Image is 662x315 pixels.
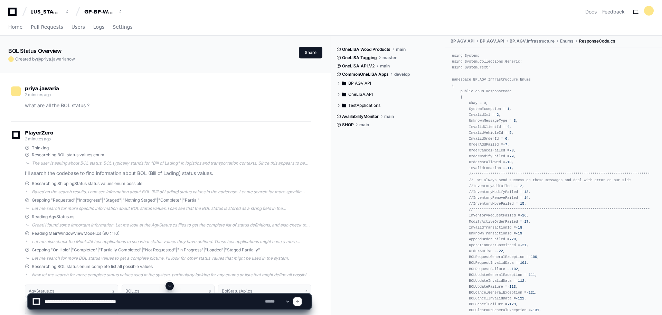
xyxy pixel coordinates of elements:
span: OneLISA Wood Products [342,47,390,52]
span: -10 [505,160,511,164]
span: 2 minutes ago [25,92,51,97]
button: Share [299,47,322,58]
span: -16 [520,213,526,217]
button: TestApplications [337,100,440,111]
svg: Directory [342,90,346,99]
span: Grepping "Requested"|"Inprogress"|"Staged"|"Nothing Staged"|"Complete"|"Partial" [32,197,200,203]
button: [US_STATE] Pacific [28,6,73,18]
span: Researching BOL status values enum [32,152,104,158]
span: -21 [520,243,526,247]
div: [US_STATE] Pacific [31,8,61,15]
span: main [380,63,390,69]
span: -112 [516,279,524,283]
span: -5 [507,131,511,135]
span: main [396,47,406,52]
span: -1 [505,107,509,111]
span: -102 [509,267,518,271]
div: Let me also check the MockJbt test applications to see what status values they have defined. Thes... [32,239,311,244]
span: main [384,114,394,119]
span: Created by [15,56,75,62]
span: develop [394,72,410,77]
span: -100 [529,255,537,259]
span: -6 [503,137,507,141]
span: priya.jawaria [41,56,67,62]
span: BP.AGV.Infrastructure [510,38,555,44]
span: SHOP [342,122,354,128]
span: main [359,122,369,128]
a: Users [72,19,85,35]
app-text-character-animate: BOL Status Overview [8,47,61,54]
span: -20 [509,237,516,241]
div: Great! I found some important information. Let me look at the AgvStatus.cs files to get the compl... [32,222,311,228]
span: -9 [509,154,513,158]
div: Based on the search results, I can see information about BOL (Bill of Lading) status values in th... [32,189,311,195]
button: OneLISA.API [337,89,440,100]
a: Pull Requests [31,19,63,35]
div: Now let me search for more complete status values used in the system, particularly looking for an... [32,272,311,278]
div: Let me search for more specific information about BOL status values. I can see that the BOL statu... [32,206,311,211]
span: -22 [496,249,503,253]
span: Home [8,25,22,29]
button: Feedback [602,8,625,15]
span: -111 [527,273,535,277]
span: BP AGV API [451,38,474,44]
a: Settings [113,19,132,35]
span: -4 [505,125,509,129]
span: Researching ShippingStatus status values enum possible [32,181,142,186]
span: Logs [93,25,104,29]
span: Thinking [32,145,49,151]
span: ResponseCode.cs [579,38,615,44]
span: -13 [522,190,528,194]
a: Home [8,19,22,35]
div: The user is asking about BOL status. BOL typically stands for "Bill of Lading" in logistics and t... [32,160,311,166]
span: CommonOneLISA Apps [342,72,389,77]
span: -12 [516,184,522,188]
span: -11 [505,166,511,170]
span: -3 [512,119,516,123]
span: Researching BOL status enum complete list all possible values [32,264,153,269]
span: AvailabilityMonitor [342,114,379,119]
p: what are all the BOL status ? [25,102,311,110]
span: Reading MainWindowViewModel.cs (90 : 110) [32,231,120,236]
span: 2 minutes ago [25,136,51,141]
span: master [382,55,397,61]
span: Reading AgvStatus.cs [32,214,74,220]
span: @ [37,56,41,62]
span: OneLISA.API [348,92,373,97]
span: -18 [516,225,522,230]
span: -19 [516,231,522,235]
svg: Directory [342,79,346,87]
span: OneLISA Tagging [342,55,377,61]
span: Pull Requests [31,25,63,29]
span: -15 [518,202,524,206]
span: -7 [503,142,507,147]
span: priya.jawaria [25,86,59,91]
div: Let me search for more BOL status values to get a complete picture. I'll look for other status va... [32,256,311,261]
svg: Directory [342,101,346,110]
span: -14 [522,196,528,200]
span: -2 [494,113,499,117]
span: Enums [560,38,574,44]
span: BP AGV API [348,81,371,86]
a: Docs [585,8,597,15]
span: -8 [509,148,513,152]
p: I'll search the codebase to find information about BOL (Bill of Lading) status values. [25,169,311,177]
span: TestApplications [348,103,380,108]
span: PlayerZero [25,131,53,135]
span: Settings [113,25,132,29]
a: Logs [93,19,104,35]
button: BP AGV API [337,78,440,89]
span: OneLISA.API.V2 [342,63,375,69]
span: BP.AGV.API [480,38,504,44]
span: -17 [522,220,528,224]
span: -101 [518,261,527,265]
button: GP-BP-WoodProducts [82,6,126,18]
span: Users [72,25,85,29]
span: Grepping "On Hold"|"Completed"|"Partially Completed"|"Not Requested"|"In Progress"|"Loaded"|"Stag... [32,247,260,253]
div: GP-BP-WoodProducts [84,8,114,15]
span: now [67,56,75,62]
